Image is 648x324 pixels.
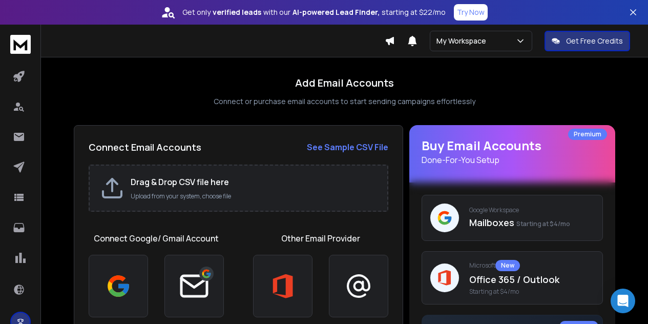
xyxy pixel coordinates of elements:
p: Done-For-You Setup [422,154,603,166]
p: Try Now [457,7,485,17]
p: Office 365 / Outlook [469,272,594,287]
p: Microsoft [469,260,594,271]
p: Get only with our starting at $22/mo [182,7,446,17]
p: Get Free Credits [566,36,623,46]
p: Upload from your system, choose file [131,192,377,200]
h1: Add Email Accounts [295,76,394,90]
div: Open Intercom Messenger [611,289,635,313]
h1: Other Email Provider [281,232,360,245]
h2: Connect Email Accounts [89,140,201,154]
button: Try Now [454,4,488,21]
strong: verified leads [213,7,261,17]
p: Connect or purchase email accounts to start sending campaigns effortlessly [214,96,475,107]
p: Google Workspace [469,206,594,214]
h2: Drag & Drop CSV file here [131,176,377,188]
span: Starting at $4/mo [469,288,594,296]
p: Mailboxes [469,215,594,230]
strong: AI-powered Lead Finder, [292,7,380,17]
p: My Workspace [436,36,490,46]
div: New [495,260,520,271]
button: Get Free Credits [545,31,630,51]
h1: Connect Google/ Gmail Account [94,232,219,245]
img: logo [10,35,31,54]
div: Premium [568,129,607,140]
h1: Buy Email Accounts [422,137,603,166]
span: Starting at $4/mo [516,219,570,228]
a: See Sample CSV File [307,141,388,153]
